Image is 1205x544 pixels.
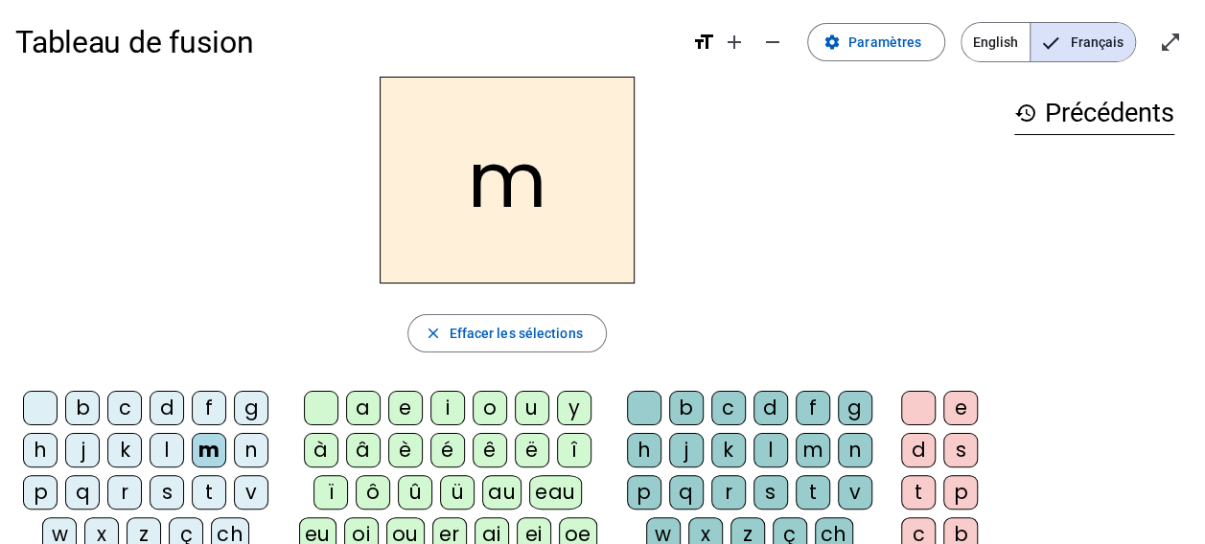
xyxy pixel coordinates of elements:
div: d [901,433,936,467]
div: v [234,475,268,510]
div: é [430,433,465,467]
mat-icon: format_size [692,31,715,54]
div: b [669,391,704,425]
div: e [943,391,978,425]
div: p [23,475,58,510]
div: b [65,391,100,425]
div: y [557,391,591,425]
div: i [430,391,465,425]
div: l [150,433,184,467]
div: d [753,391,788,425]
div: c [107,391,142,425]
div: n [234,433,268,467]
span: English [962,23,1030,61]
mat-icon: open_in_full [1159,31,1182,54]
div: s [753,475,788,510]
mat-icon: history [1014,102,1037,125]
div: eau [529,475,582,510]
div: ü [440,475,475,510]
mat-icon: close [424,325,441,342]
div: r [107,475,142,510]
div: h [627,433,661,467]
div: s [150,475,184,510]
div: v [838,475,872,510]
div: à [304,433,338,467]
div: k [107,433,142,467]
mat-icon: add [723,31,746,54]
button: Entrer en plein écran [1151,23,1190,61]
span: Paramètres [848,31,921,54]
div: k [711,433,746,467]
button: Diminuer la taille de la police [753,23,792,61]
div: q [669,475,704,510]
div: t [901,475,936,510]
div: ï [313,475,348,510]
div: j [669,433,704,467]
div: c [711,391,746,425]
button: Augmenter la taille de la police [715,23,753,61]
div: n [838,433,872,467]
mat-button-toggle-group: Language selection [961,22,1136,62]
div: p [627,475,661,510]
div: f [796,391,830,425]
div: p [943,475,978,510]
div: u [515,391,549,425]
div: q [65,475,100,510]
div: è [388,433,423,467]
div: o [473,391,507,425]
div: ô [356,475,390,510]
div: g [234,391,268,425]
div: m [796,433,830,467]
div: au [482,475,521,510]
div: d [150,391,184,425]
button: Effacer les sélections [407,314,606,352]
div: â [346,433,381,467]
h1: Tableau de fusion [15,11,677,73]
div: î [557,433,591,467]
h2: m [380,77,635,283]
div: l [753,433,788,467]
button: Paramètres [807,23,945,61]
div: h [23,433,58,467]
div: ê [473,433,507,467]
div: m [192,433,226,467]
div: û [398,475,432,510]
div: f [192,391,226,425]
div: s [943,433,978,467]
span: Effacer les sélections [449,322,582,345]
div: e [388,391,423,425]
div: t [192,475,226,510]
div: t [796,475,830,510]
div: ë [515,433,549,467]
div: j [65,433,100,467]
mat-icon: remove [761,31,784,54]
span: Français [1031,23,1135,61]
h3: Précédents [1014,92,1174,135]
div: a [346,391,381,425]
mat-icon: settings [823,34,841,51]
div: r [711,475,746,510]
div: g [838,391,872,425]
